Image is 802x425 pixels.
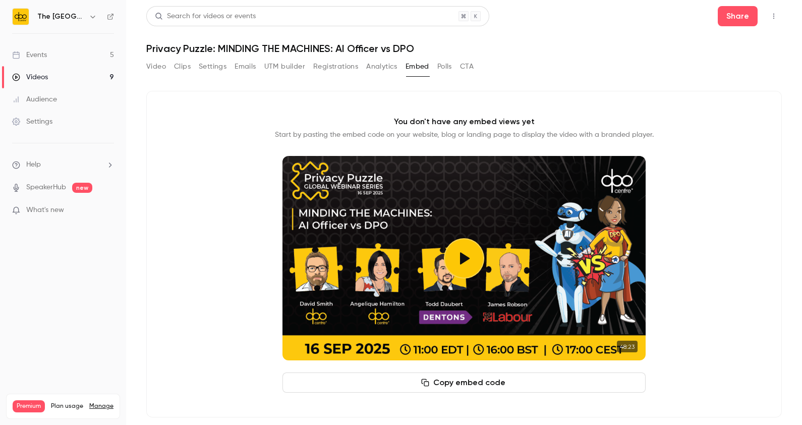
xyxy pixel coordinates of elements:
button: Play video [444,238,484,279]
button: CTA [460,59,474,75]
span: Premium [13,400,45,412]
button: Emails [235,59,256,75]
button: Clips [174,59,191,75]
button: Share [718,6,758,26]
button: Video [146,59,166,75]
p: Start by pasting the embed code on your website, blog or landing page to display the video with a... [275,130,654,140]
section: Cover [282,156,646,360]
button: Polls [437,59,452,75]
a: Manage [89,402,113,410]
span: Help [26,160,41,170]
button: UTM builder [264,59,305,75]
button: Embed [406,59,429,75]
button: Registrations [313,59,358,75]
img: The DPO Centre [13,9,29,25]
time: 48:23 [617,341,638,352]
button: Analytics [366,59,397,75]
span: new [72,183,92,193]
div: Search for videos or events [155,11,256,22]
div: Settings [12,117,52,127]
li: help-dropdown-opener [12,160,114,170]
a: SpeakerHub [26,182,66,193]
div: Videos [12,72,48,82]
div: Events [12,50,47,60]
h1: Privacy Puzzle: MINDING THE MACHINES: AI Officer vs DPO [146,42,782,55]
iframe: Noticeable Trigger [102,206,114,215]
button: Top Bar Actions [766,8,782,24]
span: What's new [26,205,64,216]
button: Settings [199,59,226,75]
h6: The [GEOGRAPHIC_DATA] [37,12,85,22]
button: Copy embed code [282,373,646,393]
div: Audience [12,94,57,104]
span: Plan usage [51,402,83,410]
p: You don't have any embed views yet [394,116,535,128]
